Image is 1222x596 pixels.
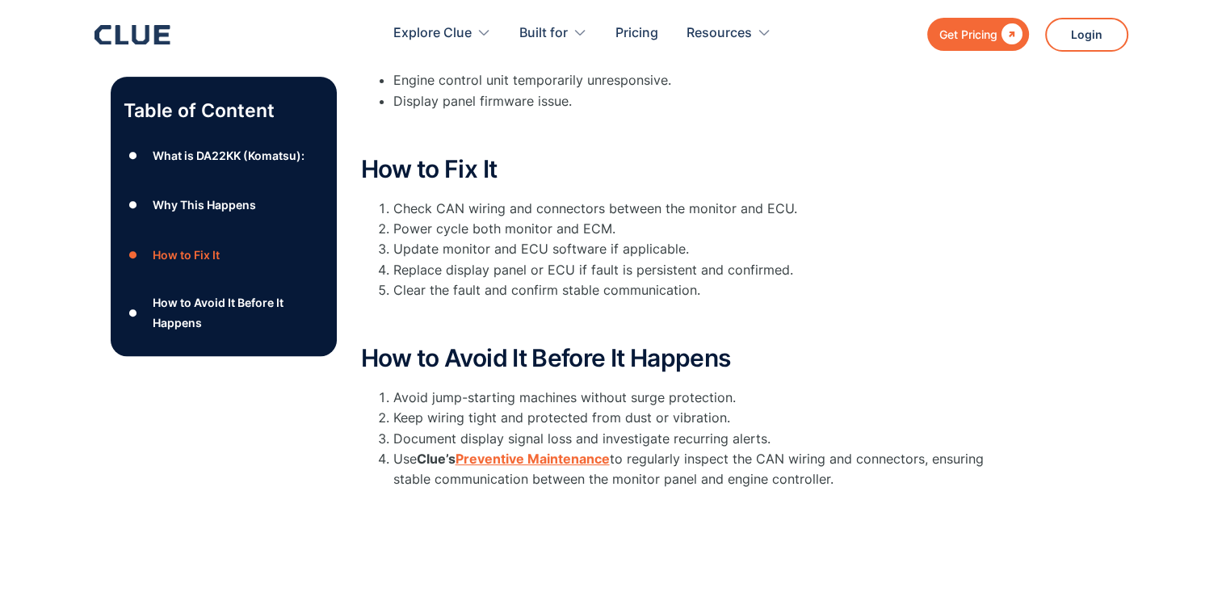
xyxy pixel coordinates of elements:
[393,8,472,59] div: Explore Clue
[519,8,587,59] div: Built for
[361,156,1007,183] h2: How to Fix It
[393,199,1007,219] li: Check CAN wiring and connectors between the monitor and ECU.
[124,292,324,333] a: ●How to Avoid It Before It Happens
[124,143,143,167] div: ●
[393,260,1007,280] li: Replace display panel or ECU if fault is persistent and confirmed.
[152,145,304,165] div: What is DA22KK (Komatsu):
[152,245,219,265] div: How to Fix It
[361,120,1007,140] p: ‍
[1045,18,1128,52] a: Login
[393,239,1007,259] li: Update monitor and ECU software if applicable.
[393,8,491,59] div: Explore Clue
[393,70,1007,90] li: Engine control unit temporarily unresponsive.
[124,242,324,267] a: ●How to Fix It
[687,8,752,59] div: Resources
[152,195,255,215] div: Why This Happens
[615,8,658,59] a: Pricing
[124,193,324,217] a: ●Why This Happens
[124,242,143,267] div: ●
[687,8,771,59] div: Resources
[393,280,1007,300] li: Clear the fault and confirm stable communication.
[124,193,143,217] div: ●
[361,308,1007,329] p: ‍
[393,388,1007,408] li: Avoid jump-starting machines without surge protection.
[939,24,997,44] div: Get Pricing
[393,91,1007,111] li: Display panel firmware issue.
[361,345,1007,371] h2: How to Avoid It Before It Happens
[393,408,1007,428] li: Keep wiring tight and protected from dust or vibration.
[393,429,1007,449] li: Document display signal loss and investigate recurring alerts.
[456,451,610,467] a: Preventive Maintenance
[997,24,1023,44] div: 
[124,143,324,167] a: ●What is DA22KK (Komatsu):
[417,451,456,467] strong: Clue’s
[393,449,1007,489] li: Use to regularly inspect the CAN wiring and connectors, ensuring stable communication between the...
[124,98,324,124] p: Table of Content
[519,8,568,59] div: Built for
[124,300,143,325] div: ●
[152,292,323,333] div: How to Avoid It Before It Happens
[927,18,1029,51] a: Get Pricing
[393,219,1007,239] li: Power cycle both monitor and ECM.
